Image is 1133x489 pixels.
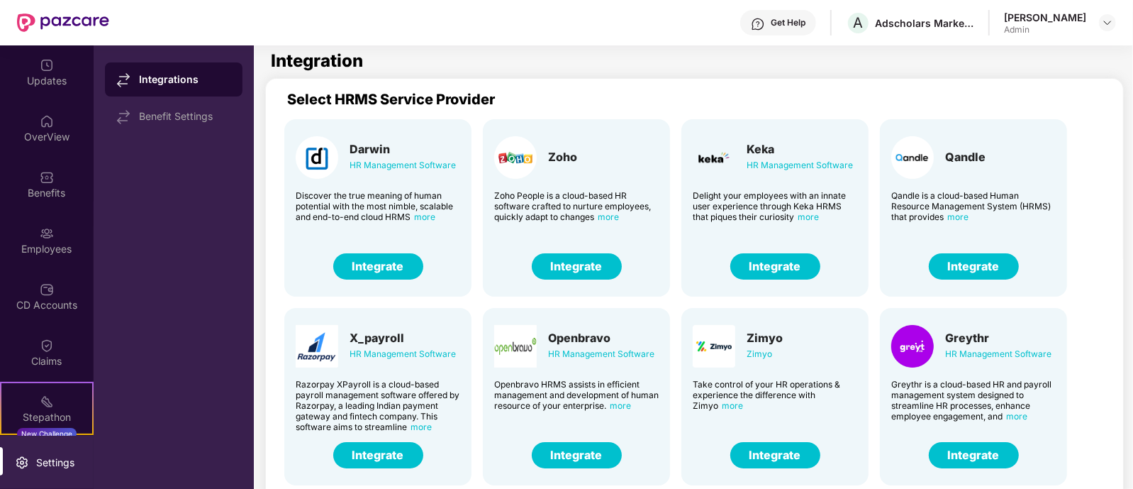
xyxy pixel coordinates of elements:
[350,331,456,345] div: X_payroll
[891,190,1056,222] div: Qandle is a cloud-based Human Resource Management System (HRMS) that provides
[548,331,654,345] div: Openbravo
[730,253,820,280] button: Integrate
[532,442,622,468] button: Integrate
[747,158,853,173] div: HR Management Software
[945,331,1051,345] div: Greythr
[693,379,857,411] div: Take control of your HR operations & experience the difference with Zimyo
[333,442,423,468] button: Integrate
[891,379,1056,422] div: Greythr is a cloud-based HR and payroll management system designed to streamline HR processes, en...
[532,253,622,280] button: Integrate
[333,253,423,280] button: Integrate
[494,379,659,411] div: Openbravo HRMS assists in efficient management and development of human resource of your enterprise.
[40,282,54,297] img: svg+xml;base64,PHN2ZyBpZD0iQ0RfQWNjb3VudHMiIGRhdGEtbmFtZT0iQ0QgQWNjb3VudHMiIHhtbG5zPSJodHRwOi8vd3...
[296,325,338,368] img: Card Logo
[947,211,969,222] span: more
[945,346,1051,362] div: HR Management Software
[296,136,338,179] img: Card Logo
[548,150,577,164] div: Zoho
[116,73,130,87] img: svg+xml;base64,PHN2ZyB4bWxucz0iaHR0cDovL3d3dy53My5vcmcvMjAwMC9zdmciIHdpZHRoPSIxNy44MzIiIGhlaWdodD...
[854,14,864,31] span: A
[875,16,974,30] div: Adscholars Marketing India Private Limited
[40,226,54,241] img: svg+xml;base64,PHN2ZyBpZD0iRW1wbG95ZWVzIiB4bWxucz0iaHR0cDovL3d3dy53My5vcmcvMjAwMC9zdmciIHdpZHRoPS...
[40,114,54,128] img: svg+xml;base64,PHN2ZyBpZD0iSG9tZSIgeG1sbnM9Imh0dHA6Ly93d3cudzMub3JnLzIwMDAvc3ZnIiB3aWR0aD0iMjAiIG...
[693,136,735,179] img: Card Logo
[730,442,820,468] button: Integrate
[751,17,765,31] img: svg+xml;base64,PHN2ZyBpZD0iSGVscC0zMngzMiIgeG1sbnM9Imh0dHA6Ly93d3cudzMub3JnLzIwMDAvc3ZnIiB3aWR0aD...
[296,379,460,432] div: Razorpay XPayroll is a cloud-based payroll management software offered by Razorpay, a leading Ind...
[350,346,456,362] div: HR Management Software
[15,456,29,470] img: svg+xml;base64,PHN2ZyBpZD0iU2V0dGluZy0yMHgyMCIgeG1sbnM9Imh0dHA6Ly93d3cudzMub3JnLzIwMDAvc3ZnIiB3aW...
[350,142,456,156] div: Darwin
[610,400,631,411] span: more
[139,72,231,87] div: Integrations
[17,428,77,439] div: New Challenge
[598,211,619,222] span: more
[747,331,783,345] div: Zimyo
[771,17,805,28] div: Get Help
[548,346,654,362] div: HR Management Software
[693,325,735,368] img: Card Logo
[494,325,537,368] img: Card Logo
[40,395,54,409] img: svg+xml;base64,PHN2ZyB4bWxucz0iaHR0cDovL3d3dy53My5vcmcvMjAwMC9zdmciIHdpZHRoPSIyMSIgaGVpZ2h0PSIyMC...
[40,170,54,185] img: svg+xml;base64,PHN2ZyBpZD0iQmVuZWZpdHMiIHhtbG5zPSJodHRwOi8vd3d3LnczLm9yZy8yMDAwL3N2ZyIgd2lkdGg9Ij...
[891,325,934,368] img: Card Logo
[891,136,934,179] img: Card Logo
[722,400,743,411] span: more
[32,456,79,470] div: Settings
[40,339,54,353] img: svg+xml;base64,PHN2ZyBpZD0iQ2xhaW0iIHhtbG5zPSJodHRwOi8vd3d3LnczLm9yZy8yMDAwL3N2ZyIgd2lkdGg9IjIwIi...
[40,58,54,72] img: svg+xml;base64,PHN2ZyBpZD0iVXBkYXRlZCIgeG1sbnM9Imh0dHA6Ly93d3cudzMub3JnLzIwMDAvc3ZnIiB3aWR0aD0iMj...
[350,158,456,173] div: HR Management Software
[139,111,231,122] div: Benefit Settings
[1,410,92,424] div: Stepathon
[1004,11,1086,24] div: [PERSON_NAME]
[747,346,783,362] div: Zimyo
[296,190,460,222] div: Discover the true meaning of human potential with the most nimble, scalable and end-to-end cloud ...
[929,442,1019,468] button: Integrate
[494,136,537,179] img: Card Logo
[414,211,435,222] span: more
[411,422,432,432] span: more
[494,190,659,222] div: Zoho People is a cloud-based HR software crafted to nurture employees, quickly adapt to changes
[271,53,363,70] h1: Integration
[693,190,857,222] div: Delight your employees with an innate user experience through Keka HRMS that piques their curiosity
[929,253,1019,280] button: Integrate
[1006,411,1027,422] span: more
[1102,17,1113,28] img: svg+xml;base64,PHN2ZyBpZD0iRHJvcGRvd24tMzJ4MzIiIHhtbG5zPSJodHRwOi8vd3d3LnczLm9yZy8yMDAwL3N2ZyIgd2...
[17,13,109,32] img: New Pazcare Logo
[1004,24,1086,35] div: Admin
[798,211,819,222] span: more
[116,110,130,124] img: svg+xml;base64,PHN2ZyB4bWxucz0iaHR0cDovL3d3dy53My5vcmcvMjAwMC9zdmciIHdpZHRoPSIxNy44MzIiIGhlaWdodD...
[747,142,853,156] div: Keka
[945,150,986,164] div: Qandle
